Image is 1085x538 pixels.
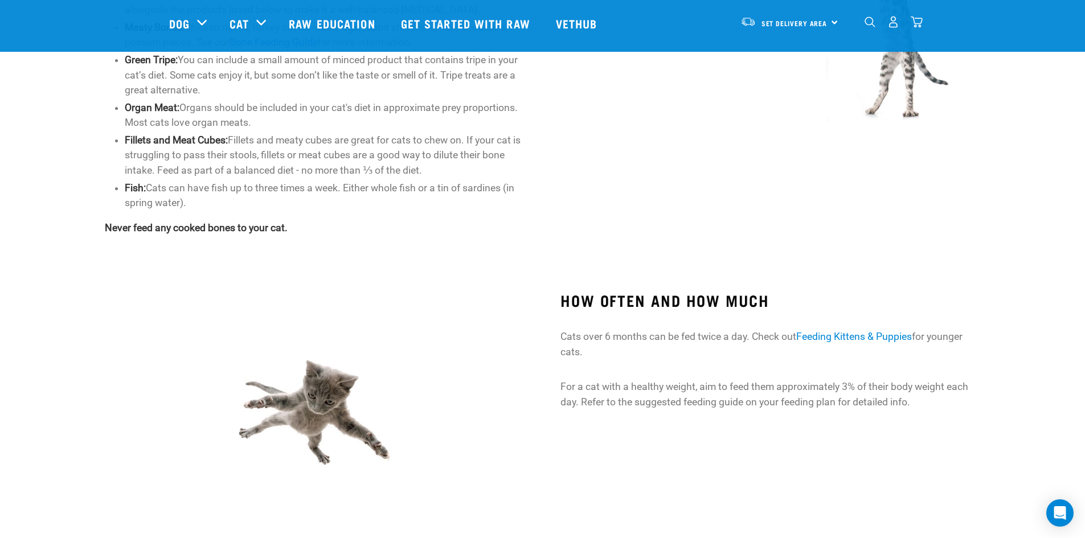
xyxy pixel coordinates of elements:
a: Get started with Raw [390,1,544,46]
p: For a cat with a healthy weight, aim to feed them approximately 3% of their body weight each day.... [560,379,980,409]
li: Organs should be included in your cat's diet in approximate prey proportions. Most cats love orga... [125,100,524,130]
strong: Green Tripe: [125,54,178,65]
strong: Organ Meat: [125,102,179,113]
a: Vethub [544,1,612,46]
span: Set Delivery Area [761,21,828,25]
strong: Fillets and Meat Cubes: [125,134,228,146]
a: Feeding Kittens & Puppies [796,331,912,342]
a: Dog [169,15,190,32]
p: Cats over 6 months can be fed twice a day. Check out for younger cats. [560,329,980,359]
li: Cats can have fish up to three times a week. Either whole fish or a tin of sardines (in spring wa... [125,180,524,211]
img: van-moving.png [740,17,756,27]
img: home-icon-1@2x.png [865,17,875,27]
img: home-icon@2x.png [911,16,923,28]
img: user.png [887,16,899,28]
a: Raw Education [277,1,389,46]
strong: Never feed any cooked bones to your cat. [105,222,288,233]
h3: HOW OFTEN AND HOW MUCH [560,291,980,309]
a: Cat [230,15,249,32]
li: You can include a small amount of minced product that contains tripe in your cat’s diet. Some cat... [125,52,524,97]
div: Open Intercom Messenger [1046,499,1074,527]
strong: Fish: [125,182,146,194]
li: Fillets and meaty cubes are great for cats to chew on. If your cat is struggling to pass their st... [125,133,524,178]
